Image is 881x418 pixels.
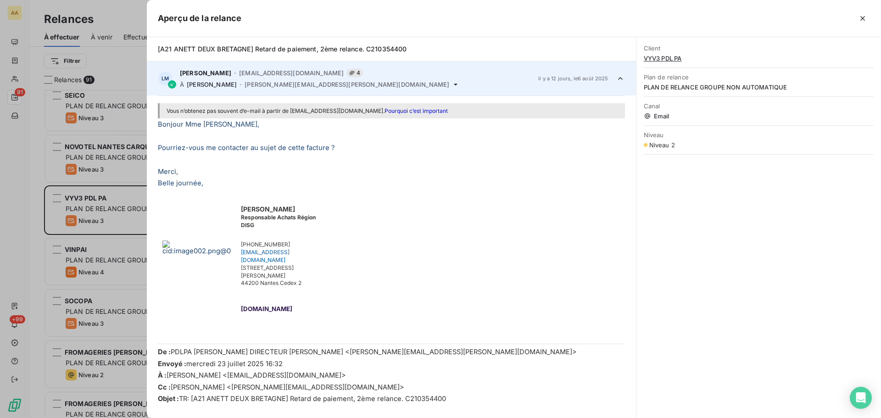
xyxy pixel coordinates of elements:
span: PLAN DE RELANCE GROUPE NON AUTOMATIQUE [644,84,874,91]
span: PDLPA [PERSON_NAME] DIRECTEUR [PERSON_NAME] <[PERSON_NAME][EMAIL_ADDRESS][PERSON_NAME][DOMAIN_NAM... [158,348,577,403]
span: Email [644,112,874,120]
span: [PERSON_NAME] [180,69,231,77]
span: il y a 12 jours , le 6 août 2025 [538,76,608,81]
span: VYV3 PDL PA [644,55,874,62]
a: Pourquoi c’est important [385,107,448,114]
div: Open Intercom Messenger [850,387,872,409]
b: Envoyé : [158,360,186,368]
span: Bonjour Mme [PERSON_NAME], [158,120,259,128]
span: À [180,81,184,88]
div: LM [158,71,173,86]
span: - [240,82,242,87]
span: Merci, [158,167,178,176]
span: Pourriez-vous me contacter au sujet de cette facture ? [158,144,335,152]
span: Client [644,45,874,52]
span: Niveau [644,131,874,139]
span: - [234,70,236,76]
span: 44200 Nantes Cedex 2 [241,279,301,286]
span: [PERSON_NAME] [187,81,237,88]
span: [PERSON_NAME][EMAIL_ADDRESS][PERSON_NAME][DOMAIN_NAME] [245,81,449,88]
span: Plan de relance [644,73,874,81]
span: 4 [346,69,363,77]
a: [EMAIL_ADDRESS][DOMAIN_NAME] [241,249,290,263]
img: cid:image002.png@01DA79E2.C5A16730 [162,240,231,280]
span: Canal [644,102,874,110]
span: [PERSON_NAME] [241,205,295,213]
b: Objet : [158,395,179,403]
b: Responsable Achats Région DISG [241,214,316,229]
h5: Aperçu de la relance [158,12,241,25]
span: [EMAIL_ADDRESS][DOMAIN_NAME] [239,69,344,77]
div: Vous n’obtenez pas souvent d’e-mail à partir de [EMAIL_ADDRESS][DOMAIN_NAME]. [167,106,618,115]
span: Niveau 2 [649,141,675,149]
span: Belle journée, [158,179,203,187]
b: À : [158,371,167,379]
span: De : [158,348,171,356]
span: [A21 ANETT DEUX BRETAGNE] Retard de paiement, 2ème relance. C210354400 [158,45,407,53]
a: [DOMAIN_NAME] [241,305,292,313]
img: image004.png@01DC06C4.1CD96C40 [241,299,257,301]
span: [PHONE_NUMBER] [241,241,290,263]
span: [STREET_ADDRESS][PERSON_NAME] [241,264,294,279]
b: Cc : [158,383,171,391]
